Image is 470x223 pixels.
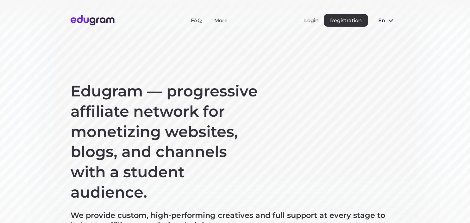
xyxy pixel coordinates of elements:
img: Edugram Logo [71,15,115,25]
button: en [373,14,400,27]
span: en [378,17,385,23]
button: Registration [324,14,368,27]
h1: Edugram — progressive affiliate network for monetizing websites, blogs, and channels with a stude... [71,81,260,203]
a: FAQ [191,17,202,23]
a: More [214,17,228,23]
button: Login [304,17,319,23]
